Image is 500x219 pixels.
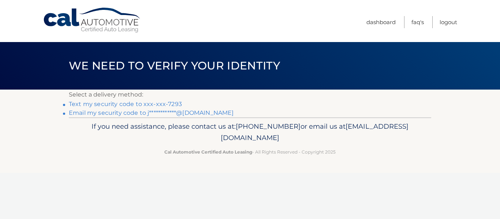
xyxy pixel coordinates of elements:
p: - All Rights Reserved - Copyright 2025 [74,148,426,156]
span: We need to verify your identity [69,59,280,72]
p: If you need assistance, please contact us at: or email us at [74,121,426,144]
a: FAQ's [411,16,424,28]
strong: Cal Automotive Certified Auto Leasing [164,149,252,155]
span: [PHONE_NUMBER] [236,122,301,131]
p: Select a delivery method: [69,90,431,100]
a: Logout [440,16,457,28]
a: Cal Automotive [43,7,142,33]
a: Dashboard [366,16,396,28]
a: Text my security code to xxx-xxx-7293 [69,101,182,107]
